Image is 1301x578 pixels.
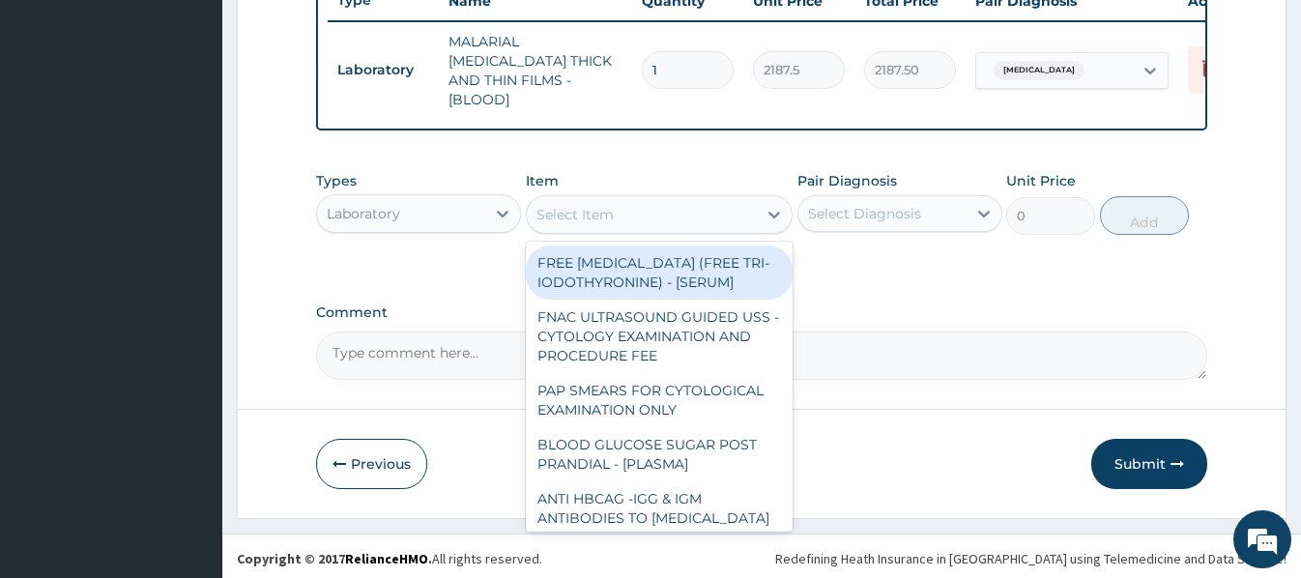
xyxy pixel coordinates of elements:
div: BLOOD GLUCOSE SUGAR POST PRANDIAL - [PLASMA] [526,427,793,481]
label: Comment [316,304,1206,321]
label: Item [526,171,559,190]
td: MALARIAL [MEDICAL_DATA] THICK AND THIN FILMS - [BLOOD] [439,22,632,119]
div: FREE [MEDICAL_DATA] (FREE TRI-IODOTHYRONINE) - [SERUM] [526,246,793,300]
div: Chat with us now [101,108,325,133]
span: [MEDICAL_DATA] [994,61,1084,80]
button: Add [1100,196,1189,235]
td: Laboratory [328,52,439,88]
label: Pair Diagnosis [797,171,897,190]
div: PAP SMEARS FOR CYTOLOGICAL EXAMINATION ONLY [526,373,793,427]
button: Previous [316,439,427,489]
div: Select Diagnosis [808,204,921,223]
div: ANTI HBCAG -IGG & IGM ANTIBODIES TO [MEDICAL_DATA] CORE AG - [SERUM] [526,481,793,555]
label: Unit Price [1006,171,1076,190]
div: Minimize live chat window [317,10,363,56]
div: Laboratory [327,204,400,223]
label: Types [316,173,357,189]
div: Redefining Heath Insurance in [GEOGRAPHIC_DATA] using Telemedicine and Data Science! [775,549,1287,568]
textarea: Type your message and hit 'Enter' [10,378,368,446]
strong: Copyright © 2017 . [237,550,432,567]
img: d_794563401_company_1708531726252_794563401 [36,97,78,145]
span: We're online! [112,168,267,363]
div: Select Item [536,205,614,224]
div: FNAC ULTRASOUND GUIDED USS - CYTOLOGY EXAMINATION AND PROCEDURE FEE [526,300,793,373]
a: RelianceHMO [345,550,428,567]
button: Submit [1091,439,1207,489]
